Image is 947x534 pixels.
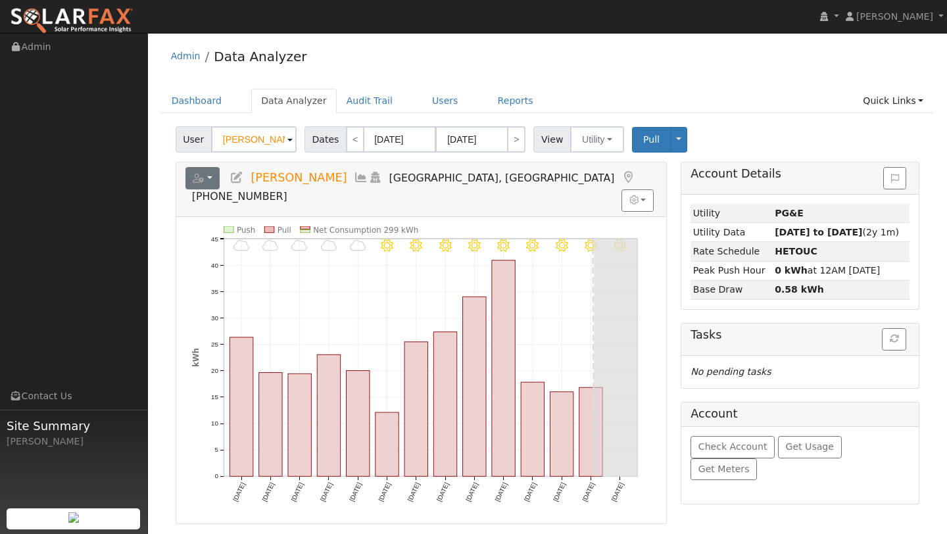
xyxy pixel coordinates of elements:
text: [DATE] [377,481,392,502]
a: Login As (last Never) [368,171,383,184]
h5: Account Details [691,167,910,181]
text: [DATE] [464,481,479,502]
span: [GEOGRAPHIC_DATA], [GEOGRAPHIC_DATA] [389,172,615,184]
text: [DATE] [494,481,509,502]
td: at 12AM [DATE] [773,261,910,280]
h5: Account [691,407,737,420]
td: Peak Push Hour [691,261,772,280]
rect: onclick="" [230,337,253,477]
strong: 0.58 kWh [775,284,824,295]
i: 8/01 - Cloudy [262,239,278,252]
i: 8/03 - Cloudy [321,239,337,252]
text: Push [237,226,255,235]
rect: onclick="" [463,297,486,476]
span: Check Account [698,441,767,452]
text: 35 [211,288,218,295]
td: Utility Data [691,223,772,242]
text: [DATE] [523,481,538,502]
i: 8/07 - Clear [439,239,452,252]
text: [DATE] [435,481,450,502]
text: 10 [211,420,218,427]
text: [DATE] [231,481,247,502]
img: SolarFax [10,7,134,35]
text: 45 [211,235,218,242]
text: [DATE] [348,481,363,502]
text: [DATE] [260,481,276,502]
span: [PERSON_NAME] [251,171,347,184]
i: 7/31 - Cloudy [233,239,249,252]
button: Pull [632,127,671,153]
text: 40 [211,262,218,269]
text: Pull [278,226,291,235]
rect: onclick="" [346,371,369,477]
a: Users [422,89,468,113]
div: [PERSON_NAME] [7,435,141,449]
i: 8/06 - Clear [410,239,422,252]
button: Refresh [882,328,906,351]
a: Admin [171,51,201,61]
i: No pending tasks [691,366,771,377]
a: Edit User (35226) [230,171,244,184]
a: Dashboard [162,89,232,113]
strong: 0 kWh [775,265,808,276]
i: 8/04 - Cloudy [350,239,366,252]
text: [DATE] [289,481,304,502]
rect: onclick="" [521,382,544,476]
i: 8/05 - Clear [381,239,393,252]
text: 20 [211,367,218,374]
strong: ID: 17164300, authorized: 08/11/25 [775,208,804,218]
text: kWh [191,348,200,367]
text: [DATE] [406,481,422,502]
span: Get Meters [698,464,750,474]
a: < [346,126,364,153]
a: Data Analyzer [251,89,337,113]
span: (2y 1m) [775,227,899,237]
text: [DATE] [610,481,625,502]
button: Utility [570,126,624,153]
span: Site Summary [7,417,141,435]
rect: onclick="" [579,387,602,476]
rect: onclick="" [404,342,427,477]
button: Get Usage [778,436,842,458]
text: [DATE] [581,481,596,502]
span: User [176,126,212,153]
text: 25 [211,341,218,348]
rect: onclick="" [288,374,311,476]
rect: onclick="" [376,412,399,476]
a: Quick Links [853,89,933,113]
text: 0 [214,473,218,480]
h5: Tasks [691,328,910,342]
text: 15 [211,393,218,400]
button: Issue History [883,167,906,189]
rect: onclick="" [317,354,340,476]
rect: onclick="" [492,260,515,477]
span: Get Usage [786,441,834,452]
input: Select a User [211,126,297,153]
i: 8/02 - Cloudy [291,239,307,252]
text: [DATE] [552,481,567,502]
strong: G [775,246,817,256]
i: 8/11 - Clear [556,239,568,252]
text: 30 [211,314,218,322]
span: View [533,126,571,153]
span: Pull [643,134,660,145]
strong: [DATE] to [DATE] [775,227,862,237]
i: 8/10 - Clear [527,239,539,252]
button: Get Meters [691,458,757,481]
i: 8/08 - Clear [468,239,481,252]
text: Net Consumption 299 kWh [313,226,418,235]
td: Rate Schedule [691,242,772,261]
rect: onclick="" [550,392,573,477]
rect: onclick="" [259,373,282,477]
span: [PHONE_NUMBER] [192,190,287,203]
text: 5 [214,446,218,453]
text: [DATE] [319,481,334,502]
span: [PERSON_NAME] [856,11,933,22]
i: 8/12 - Clear [585,239,597,252]
a: > [507,126,525,153]
a: Reports [488,89,543,113]
rect: onclick="" [433,332,456,477]
a: Audit Trail [337,89,402,113]
span: Dates [304,126,347,153]
a: Multi-Series Graph [354,171,368,184]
